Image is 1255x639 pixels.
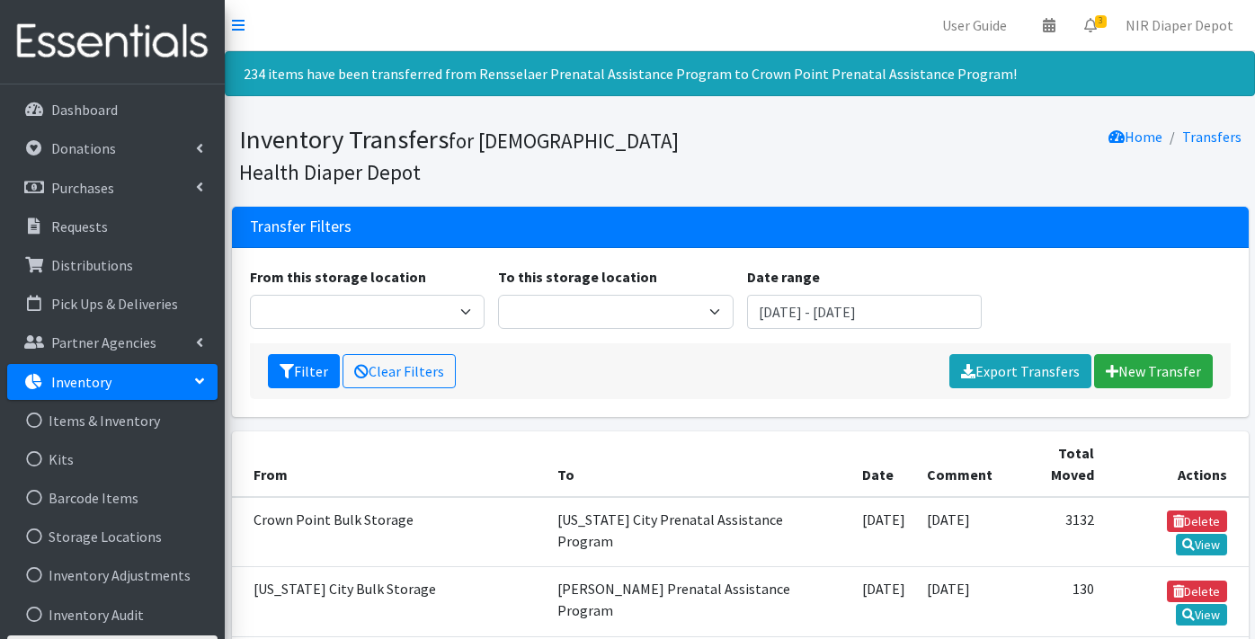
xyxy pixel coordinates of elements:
input: January 1, 2011 - December 31, 2011 [747,295,983,329]
a: Items & Inventory [7,403,218,439]
p: Partner Agencies [51,333,156,351]
label: Date range [747,266,820,288]
a: New Transfer [1094,354,1213,388]
a: NIR Diaper Depot [1111,7,1248,43]
button: Filter [268,354,340,388]
th: Comment [916,431,1003,497]
td: [DATE] [851,567,916,636]
span: 3 [1095,15,1107,28]
a: Inventory Audit [7,597,218,633]
td: [PERSON_NAME] Prenatal Assistance Program [547,567,851,636]
a: Delete [1167,510,1227,532]
label: From this storage location [250,266,426,288]
td: [DATE] [916,497,1003,567]
td: [DATE] [916,567,1003,636]
a: Partner Agencies [7,324,218,360]
a: Dashboard [7,92,218,128]
a: Barcode Items [7,480,218,516]
th: Total Moved [1003,431,1105,497]
td: [DATE] [851,497,916,567]
a: Inventory Adjustments [7,557,218,593]
p: Dashboard [51,101,118,119]
a: Donations [7,130,218,166]
a: View [1176,534,1227,555]
a: Requests [7,209,218,244]
p: Pick Ups & Deliveries [51,295,178,313]
td: 3132 [1003,497,1105,567]
a: View [1176,604,1227,626]
a: Kits [7,441,218,477]
a: Export Transfers [949,354,1091,388]
th: To [547,431,851,497]
p: Inventory [51,373,111,391]
p: Purchases [51,179,114,197]
a: 3 [1070,7,1111,43]
a: User Guide [928,7,1021,43]
a: Storage Locations [7,519,218,555]
a: Inventory [7,364,218,400]
a: Pick Ups & Deliveries [7,286,218,322]
label: To this storage location [498,266,657,288]
th: Date [851,431,916,497]
a: Clear Filters [343,354,456,388]
td: [US_STATE] City Prenatal Assistance Program [547,497,851,567]
p: Requests [51,217,108,235]
p: Donations [51,139,116,157]
a: Purchases [7,170,218,206]
a: Delete [1167,581,1227,602]
div: 234 items have been transferred from Rensselaer Prenatal Assistance Program to Crown Point Prenat... [225,51,1255,96]
a: Home [1108,128,1162,146]
p: Distributions [51,256,133,274]
a: Transfers [1182,128,1242,146]
a: Distributions [7,247,218,283]
th: From [232,431,547,497]
td: 130 [1003,567,1105,636]
td: [US_STATE] City Bulk Storage [232,567,547,636]
small: for [DEMOGRAPHIC_DATA] Health Diaper Depot [239,128,679,185]
td: Crown Point Bulk Storage [232,497,547,567]
th: Actions [1105,431,1248,497]
img: HumanEssentials [7,12,218,72]
h1: Inventory Transfers [239,124,734,186]
h3: Transfer Filters [250,217,352,236]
